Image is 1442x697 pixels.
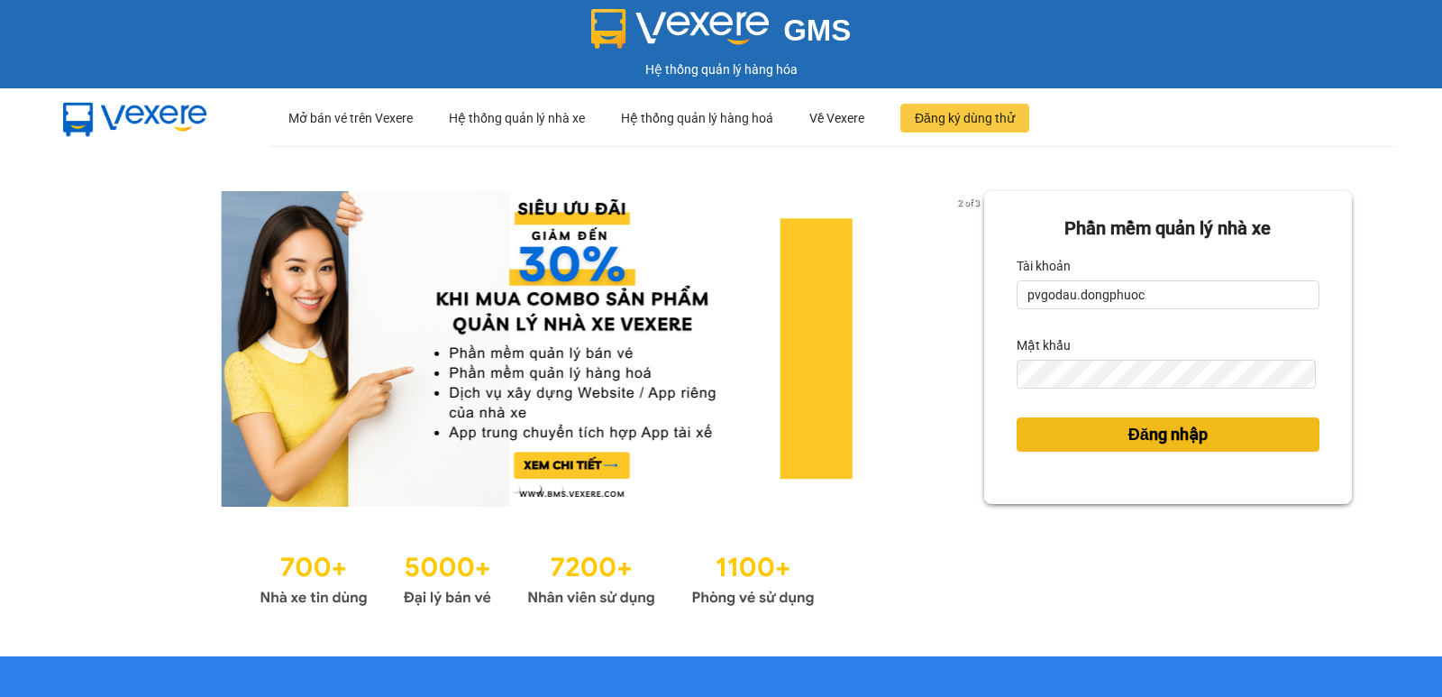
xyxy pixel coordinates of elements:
label: Tài khoản [1017,252,1071,280]
li: slide item 1 [512,485,519,492]
div: Hệ thống quản lý hàng hóa [5,60,1437,79]
span: Đăng ký dùng thử [915,108,1015,128]
img: logo 2 [591,9,770,49]
button: Đăng ký dùng thử [900,104,1029,133]
input: Tài khoản [1017,280,1319,309]
li: slide item 2 [534,485,541,492]
button: previous slide / item [90,191,115,507]
div: Hệ thống quản lý hàng hoá [621,89,773,147]
div: Về Vexere [809,89,864,147]
span: GMS [783,14,851,47]
button: Đăng nhập [1017,417,1319,452]
img: Statistics.png [260,543,815,611]
p: 2 of 3 [953,191,984,215]
span: Đăng nhập [1128,422,1208,447]
input: Mật khẩu [1017,360,1316,389]
label: Mật khẩu [1017,331,1071,360]
button: next slide / item [959,191,984,507]
div: Hệ thống quản lý nhà xe [449,89,585,147]
li: slide item 3 [555,485,562,492]
img: mbUUG5Q.png [45,88,225,148]
div: Phần mềm quản lý nhà xe [1017,215,1319,243]
a: GMS [591,27,852,41]
div: Mở bán vé trên Vexere [288,89,413,147]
